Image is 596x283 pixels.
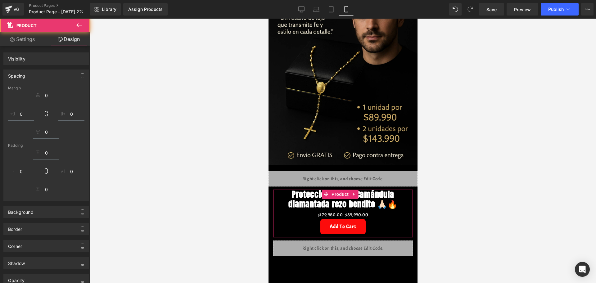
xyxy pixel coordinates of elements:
div: Border [8,223,22,232]
span: Preview [514,6,531,13]
span: Publish [548,7,564,12]
a: Protección Eterna Camándula diamantada rezo bendito 🙏🏻🔥 [8,171,141,190]
div: Open Intercom Messenger [575,262,590,277]
div: Background [8,206,34,215]
span: Save [486,6,497,13]
a: Design [46,32,91,46]
a: Mobile [339,3,354,16]
input: 0 [33,126,59,139]
span: $179,980.00 [49,193,74,199]
div: Opacity [8,274,25,283]
input: 0 [33,183,59,196]
input: 0 [33,146,59,159]
a: Tablet [324,3,339,16]
button: Undo [449,3,462,16]
input: 0 [8,165,34,178]
input: 0 [8,108,34,121]
button: Redo [464,3,476,16]
span: $89,990.00 [77,192,100,200]
button: Add To Cart [52,200,97,216]
input: 0 [58,108,84,121]
span: Add To Cart [61,205,88,211]
span: Library [102,7,116,12]
div: Spacing [8,70,25,79]
a: New Library [90,3,121,16]
a: Laptop [309,3,324,16]
a: Product Pages [29,3,100,8]
div: Margin [8,86,84,90]
a: Expand / Collapse [82,171,90,180]
input: 0 [33,89,59,102]
a: v6 [2,3,24,16]
button: Publish [541,3,579,16]
div: Padding [8,143,84,148]
div: v6 [12,5,20,13]
span: Product [16,23,37,28]
a: Preview [507,3,538,16]
span: Product [61,171,82,180]
div: Assign Products [128,7,163,12]
a: Desktop [294,3,309,16]
span: Product Page - [DATE] 22:04:49 [29,9,88,14]
div: Corner [8,240,22,249]
div: Visibility [8,53,25,61]
button: More [581,3,594,16]
input: 0 [58,165,84,178]
div: Shadow [8,257,25,266]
